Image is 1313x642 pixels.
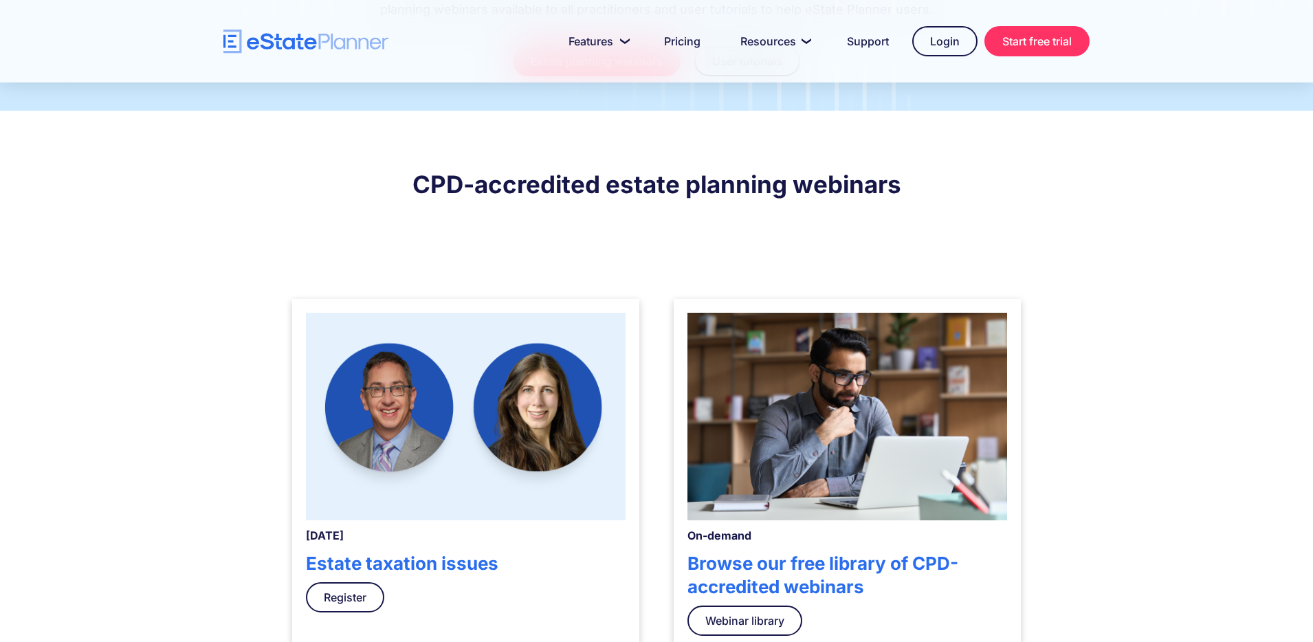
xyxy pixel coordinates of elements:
h4: Browse our free library of CPD-accredited webinars [687,552,1007,599]
strong: On-demand [687,529,751,542]
strong: Estate taxation issues [306,553,498,574]
a: Support [830,27,905,55]
a: Webinar library [687,606,802,636]
a: Features [552,27,641,55]
a: Start free trial [984,26,1090,56]
a: Pricing [648,27,717,55]
a: Resources [724,27,824,55]
strong: [DATE] [306,529,344,542]
a: Register [306,582,384,612]
a: Login [912,26,978,56]
a: home [223,30,388,54]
